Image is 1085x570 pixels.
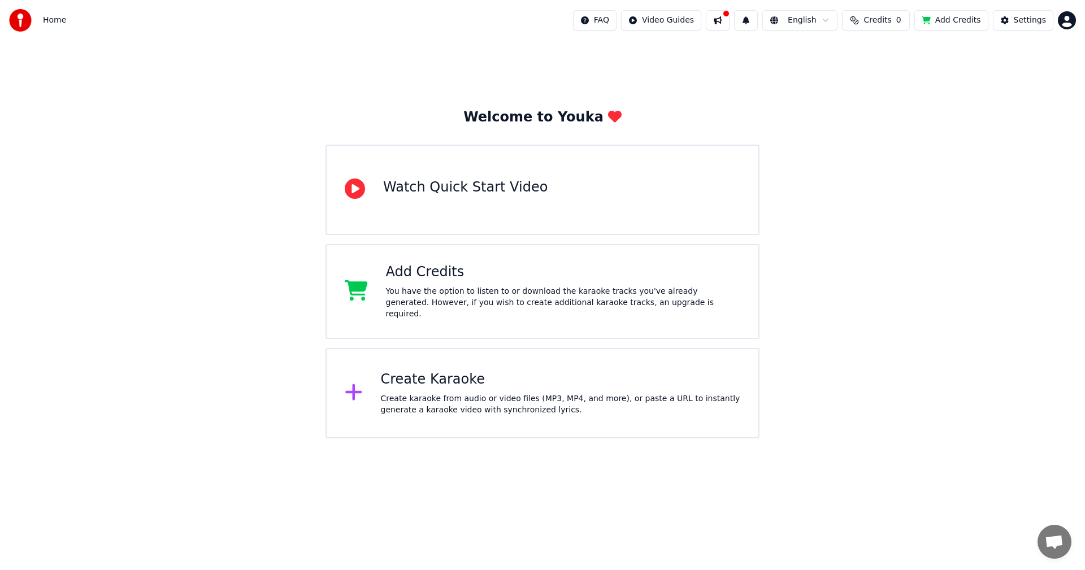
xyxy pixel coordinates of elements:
[43,15,66,26] span: Home
[381,393,741,416] div: Create karaoke from audio or video files (MP3, MP4, and more), or paste a URL to instantly genera...
[386,263,741,281] div: Add Credits
[43,15,66,26] nav: breadcrumb
[386,286,741,320] div: You have the option to listen to or download the karaoke tracks you've already generated. However...
[9,9,32,32] img: youka
[383,179,548,197] div: Watch Quick Start Video
[1014,15,1046,26] div: Settings
[993,10,1053,31] button: Settings
[896,15,901,26] span: 0
[842,10,910,31] button: Credits0
[914,10,988,31] button: Add Credits
[1038,525,1071,559] div: Open chat
[463,108,622,127] div: Welcome to Youka
[863,15,891,26] span: Credits
[381,371,741,389] div: Create Karaoke
[573,10,617,31] button: FAQ
[621,10,701,31] button: Video Guides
